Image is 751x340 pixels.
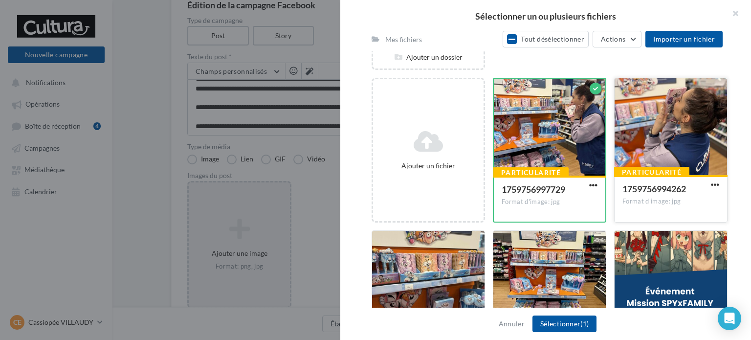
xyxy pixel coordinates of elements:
[503,31,589,47] button: Tout désélectionner
[614,167,689,178] div: Particularité
[593,31,641,47] button: Actions
[580,319,589,328] span: (1)
[385,35,422,45] div: Mes fichiers
[493,167,569,178] div: Particularité
[718,307,741,330] div: Open Intercom Messenger
[645,31,723,47] button: Importer un fichier
[373,52,484,62] div: Ajouter un dossier
[622,183,686,194] span: 1759756994262
[532,316,596,332] button: Sélectionner(1)
[622,197,719,206] div: Format d'image: jpg
[502,184,565,195] span: 1759756997729
[502,198,597,206] div: Format d'image: jpg
[601,35,625,43] span: Actions
[653,35,715,43] span: Importer un fichier
[377,161,480,171] div: Ajouter un fichier
[495,318,529,330] button: Annuler
[356,12,735,21] h2: Sélectionner un ou plusieurs fichiers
